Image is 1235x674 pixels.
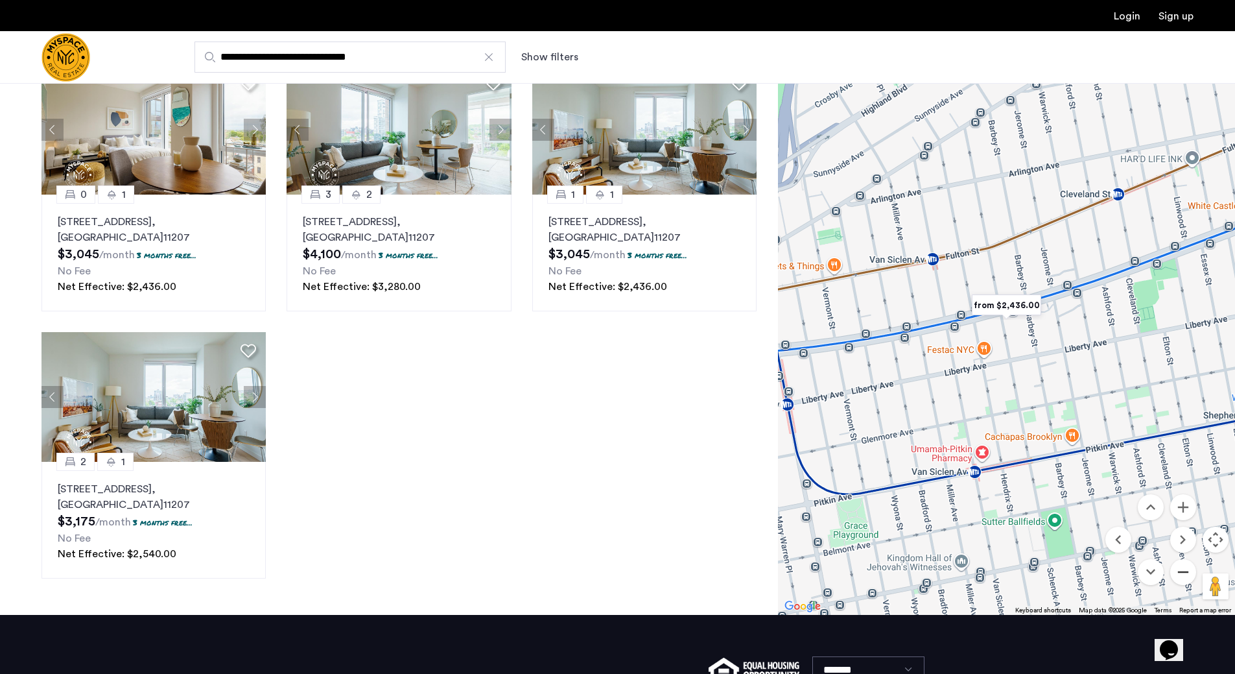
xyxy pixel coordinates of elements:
[244,386,266,408] button: Next apartment
[967,291,1046,320] div: from $2,436.00
[1170,527,1196,553] button: Move right
[58,533,91,544] span: No Fee
[781,598,824,615] img: Google
[1155,622,1196,661] iframe: chat widget
[1138,494,1164,520] button: Move up
[194,42,506,73] input: Apartment Search
[1105,527,1131,553] button: Move left
[532,195,757,311] a: 11[STREET_ADDRESS], [GEOGRAPHIC_DATA]112073 months free...No FeeNet Effective: $2,436.00
[1170,494,1196,520] button: Zoom in
[41,33,90,82] img: logo
[1203,573,1229,599] button: Drag Pegman onto the map to open Street View
[610,187,614,202] span: 1
[80,187,87,202] span: 0
[137,250,196,261] p: 3 months free...
[1170,559,1196,585] button: Zoom out
[341,250,377,260] sub: /month
[571,187,575,202] span: 1
[287,65,512,195] img: 1997_638520736368616835.png
[1203,527,1229,553] button: Map camera controls
[58,214,250,245] p: [STREET_ADDRESS] 11207
[548,248,590,261] span: $3,045
[41,195,266,311] a: 01[STREET_ADDRESS], [GEOGRAPHIC_DATA]112073 months free...No FeeNet Effective: $2,436.00
[489,119,512,141] button: Next apartment
[303,248,341,261] span: $4,100
[1138,559,1164,585] button: Move down
[548,266,582,276] span: No Fee
[303,266,336,276] span: No Fee
[1179,606,1231,615] a: Report a map error
[95,517,131,527] sub: /month
[41,119,64,141] button: Previous apartment
[532,119,554,141] button: Previous apartment
[1015,606,1071,615] button: Keyboard shortcuts
[133,517,193,528] p: 3 months free...
[287,195,511,311] a: 32[STREET_ADDRESS], [GEOGRAPHIC_DATA]112073 months free...No FeeNet Effective: $3,280.00
[41,462,266,579] a: 21[STREET_ADDRESS], [GEOGRAPHIC_DATA]112073 months free...No FeeNet Effective: $2,540.00
[58,515,95,528] span: $3,175
[628,250,687,261] p: 3 months free...
[122,187,126,202] span: 1
[41,65,266,195] img: 1997_638519001096654587.png
[521,49,578,65] button: Show or hide filters
[41,386,64,408] button: Previous apartment
[781,598,824,615] a: Open this area in Google Maps (opens a new window)
[244,119,266,141] button: Next apartment
[1114,11,1140,21] a: Login
[325,187,331,202] span: 3
[58,266,91,276] span: No Fee
[58,481,250,512] p: [STREET_ADDRESS] 11207
[58,248,99,261] span: $3,045
[303,214,495,245] p: [STREET_ADDRESS] 11207
[58,549,176,559] span: Net Effective: $2,540.00
[590,250,626,260] sub: /month
[548,214,740,245] p: [STREET_ADDRESS] 11207
[1155,606,1171,615] a: Terms
[1159,11,1194,21] a: Registration
[366,187,372,202] span: 2
[532,65,757,195] img: 1997_638519002746102278.png
[379,250,438,261] p: 3 months free...
[287,119,309,141] button: Previous apartment
[303,282,421,292] span: Net Effective: $3,280.00
[121,454,125,470] span: 1
[58,282,176,292] span: Net Effective: $2,436.00
[735,119,757,141] button: Next apartment
[548,282,667,292] span: Net Effective: $2,436.00
[41,332,266,462] img: 1997_638519002746102278.png
[80,454,86,470] span: 2
[1079,607,1147,614] span: Map data ©2025 Google
[99,250,135,260] sub: /month
[41,33,90,82] a: Cazamio Logo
